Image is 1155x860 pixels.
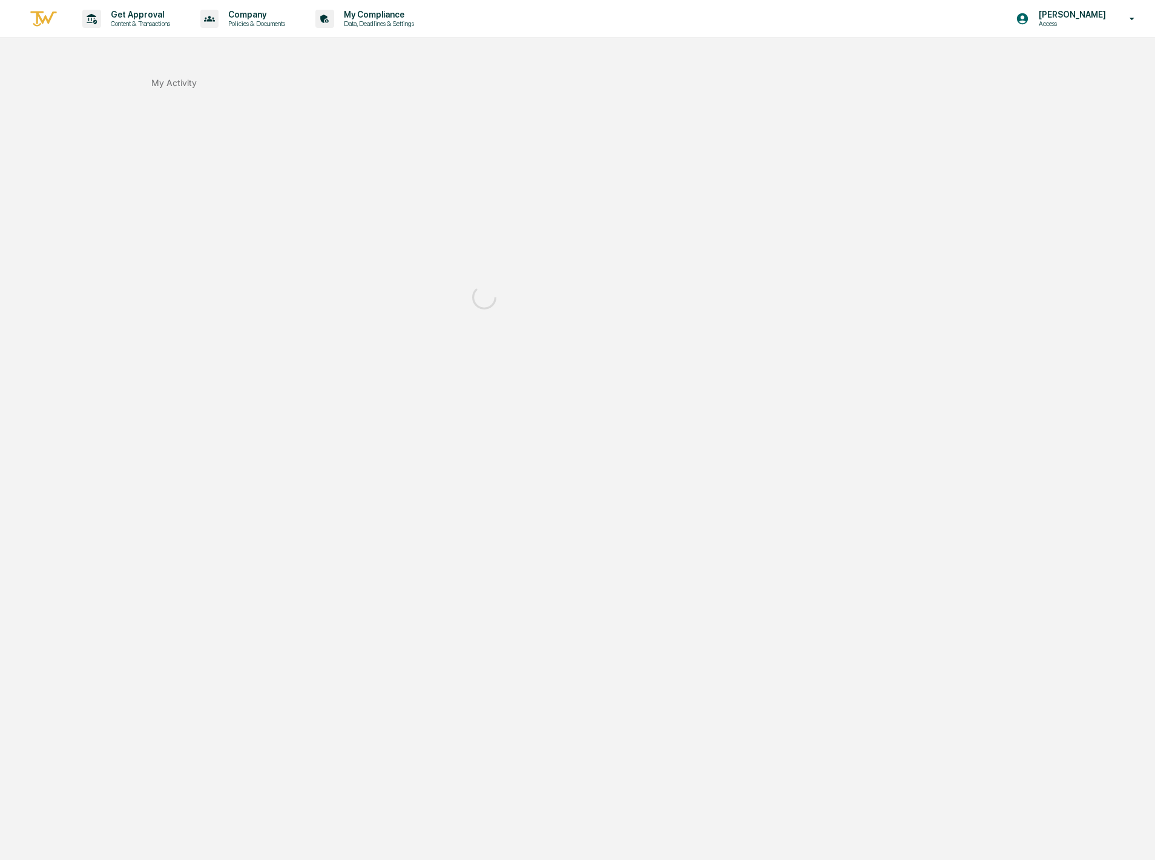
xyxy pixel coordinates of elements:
[29,9,58,29] img: logo
[101,19,176,28] p: Content & Transactions
[1029,19,1112,28] p: Access
[219,10,291,19] p: Company
[1029,10,1112,19] p: [PERSON_NAME]
[151,78,197,88] div: My Activity
[219,19,291,28] p: Policies & Documents
[334,10,420,19] p: My Compliance
[101,10,176,19] p: Get Approval
[334,19,420,28] p: Data, Deadlines & Settings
